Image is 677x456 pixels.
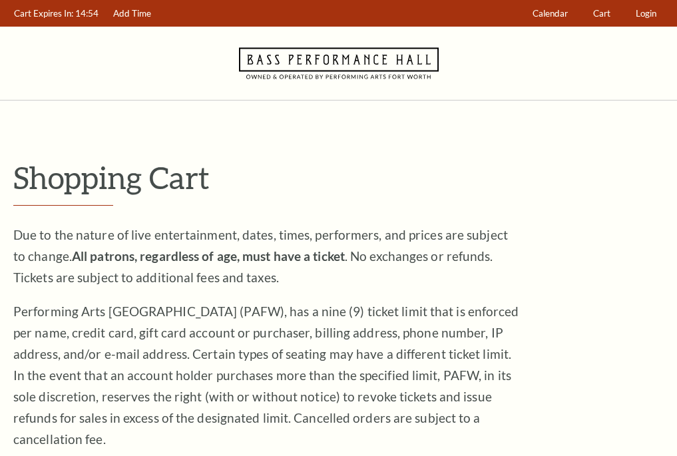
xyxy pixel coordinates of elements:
[75,8,99,19] span: 14:54
[13,227,508,285] span: Due to the nature of live entertainment, dates, times, performers, and prices are subject to chan...
[14,8,73,19] span: Cart Expires In:
[107,1,158,27] a: Add Time
[13,301,519,450] p: Performing Arts [GEOGRAPHIC_DATA] (PAFW), has a nine (9) ticket limit that is enforced per name, ...
[527,1,574,27] a: Calendar
[630,1,663,27] a: Login
[72,248,345,264] strong: All patrons, regardless of age, must have a ticket
[593,8,610,19] span: Cart
[587,1,617,27] a: Cart
[533,8,568,19] span: Calendar
[13,160,664,194] p: Shopping Cart
[636,8,656,19] span: Login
